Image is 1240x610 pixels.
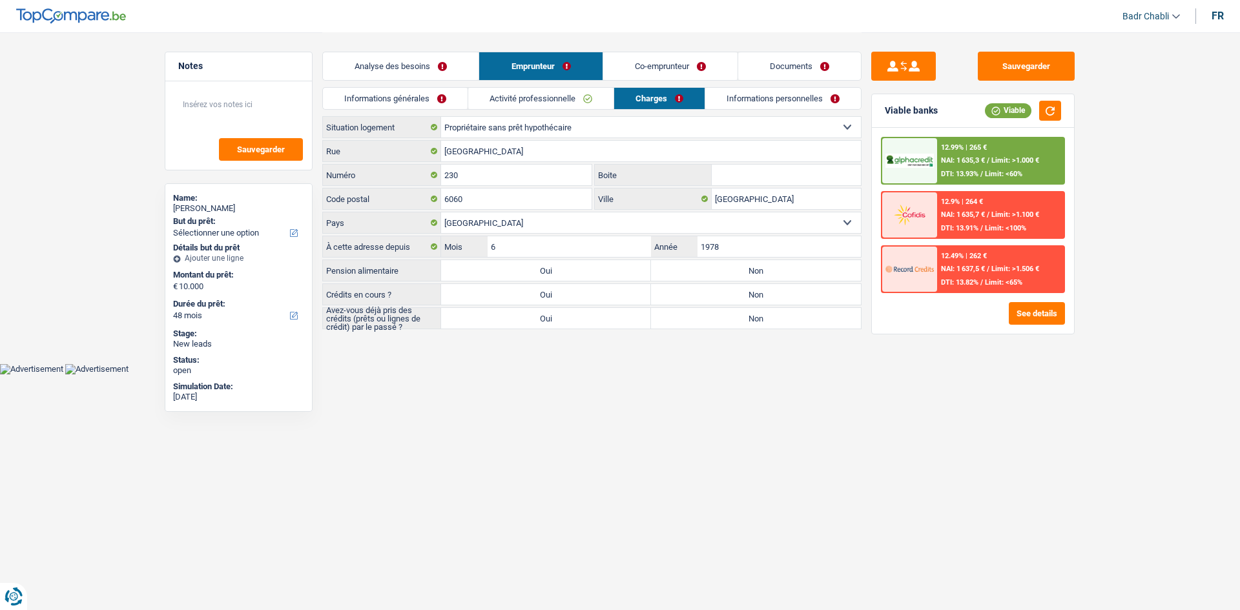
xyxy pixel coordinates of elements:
span: DTI: 13.82% [941,278,978,287]
span: Limit: >1.506 € [991,265,1039,273]
a: Informations générales [323,88,468,109]
label: Ville [595,188,712,209]
label: But du prêt: [173,216,302,227]
span: Badr Chabli [1122,11,1169,22]
label: Mois [441,236,487,257]
a: Charges [614,88,705,109]
a: Documents [738,52,861,80]
img: AlphaCredit [885,154,933,168]
label: Oui [441,260,651,281]
label: Numéro [323,165,441,185]
span: / [980,170,983,178]
div: Name: [173,193,304,203]
a: Informations personnelles [705,88,861,109]
label: Oui [441,284,651,305]
label: Situation logement [323,117,441,137]
span: DTI: 13.91% [941,224,978,232]
div: Simulation Date: [173,381,304,392]
div: 12.99% | 265 € [941,143,987,152]
a: Analyse des besoins [323,52,479,80]
button: Sauvegarder [978,52,1075,81]
label: Oui [441,308,651,329]
input: MM [488,236,651,257]
label: Rue [323,141,441,161]
div: [PERSON_NAME] [173,203,304,214]
label: Avez-vous déjà pris des crédits (prêts ou lignes de crédit) par le passé ? [323,308,441,329]
img: Advertisement [65,364,129,374]
div: Viable [985,103,1031,117]
div: 12.9% | 264 € [941,198,983,206]
span: / [980,278,983,287]
div: open [173,365,304,376]
div: [DATE] [173,392,304,402]
label: Code postal [323,188,441,209]
label: À cette adresse depuis [323,236,441,257]
div: Stage: [173,329,304,339]
div: New leads [173,339,304,349]
label: Montant du prêt: [173,270,302,280]
div: Status: [173,355,304,365]
div: Viable banks [885,105,938,116]
a: Emprunteur [479,52,602,80]
label: Année [651,236,697,257]
label: Pension alimentaire [323,260,441,281]
a: Badr Chabli [1112,6,1180,27]
span: / [987,265,989,273]
span: € [173,281,178,292]
button: See details [1009,302,1065,325]
span: Limit: >1.100 € [991,210,1039,219]
div: Détails but du prêt [173,243,304,253]
img: Cofidis [885,203,933,227]
span: NAI: 1 637,5 € [941,265,985,273]
div: Ajouter une ligne [173,254,304,263]
label: Non [651,260,861,281]
label: Boite [595,165,712,185]
span: Sauvegarder [237,145,285,154]
input: AAAA [697,236,861,257]
span: / [987,156,989,165]
span: NAI: 1 635,7 € [941,210,985,219]
span: / [980,224,983,232]
label: Non [651,284,861,305]
img: Record Credits [885,257,933,281]
a: Co-emprunteur [603,52,738,80]
label: Crédits en cours ? [323,284,441,305]
span: Limit: <100% [985,224,1026,232]
button: Sauvegarder [219,138,303,161]
img: TopCompare Logo [16,8,126,24]
span: / [987,210,989,219]
div: 12.49% | 262 € [941,252,987,260]
div: fr [1212,10,1224,22]
label: Durée du prêt: [173,299,302,309]
label: Non [651,308,861,329]
span: Limit: >1.000 € [991,156,1039,165]
h5: Notes [178,61,299,72]
span: DTI: 13.93% [941,170,978,178]
a: Activité professionnelle [468,88,614,109]
span: NAI: 1 635,3 € [941,156,985,165]
span: Limit: <65% [985,278,1022,287]
span: Limit: <60% [985,170,1022,178]
label: Pays [323,212,441,233]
